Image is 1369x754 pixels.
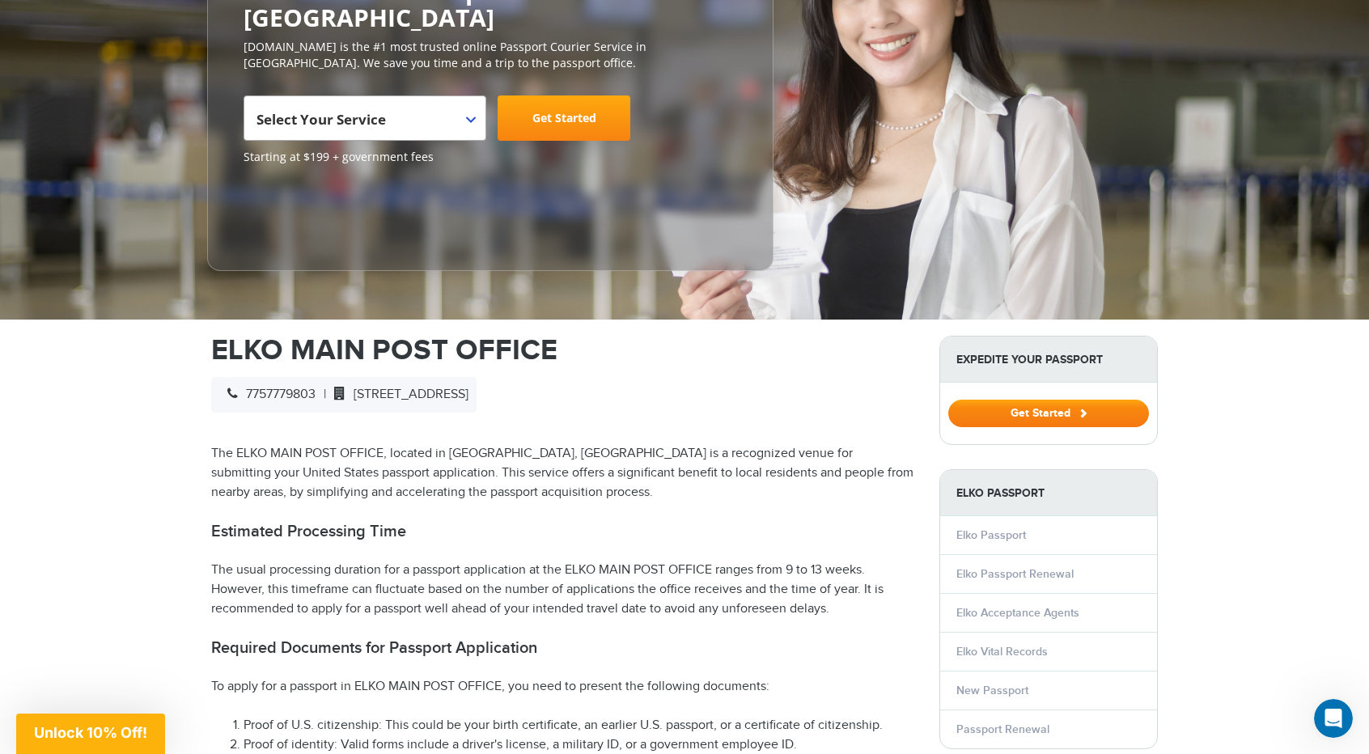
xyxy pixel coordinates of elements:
a: Elko Passport Renewal [956,567,1074,581]
span: Starting at $199 + government fees [244,149,737,165]
h1: ELKO MAIN POST OFFICE [211,336,915,365]
h2: Required Documents for Passport Application [211,638,915,658]
a: Elko Acceptance Agents [956,606,1079,620]
span: Unlock 10% Off! [34,724,147,741]
li: Proof of U.S. citizenship: This could be your birth certificate, an earlier U.S. passport, or a c... [244,716,915,735]
p: To apply for a passport in ELKO MAIN POST OFFICE, you need to present the following documents: [211,677,915,697]
strong: Expedite Your Passport [940,337,1157,383]
a: Get Started [948,406,1149,419]
a: Elko Vital Records [956,645,1048,659]
a: Passport Renewal [956,722,1049,736]
span: [STREET_ADDRESS] [326,387,468,402]
span: 7757779803 [219,387,316,402]
div: | [211,377,477,413]
h2: Estimated Processing Time [211,522,915,541]
a: New Passport [956,684,1028,697]
span: Select Your Service [256,110,386,129]
a: Get Started [498,95,630,141]
a: Elko Passport [956,528,1026,542]
iframe: Customer reviews powered by Trustpilot [244,173,365,254]
p: The ELKO MAIN POST OFFICE, located in [GEOGRAPHIC_DATA], [GEOGRAPHIC_DATA] is a recognized venue ... [211,444,915,502]
div: Unlock 10% Off! [16,714,165,754]
p: The usual processing duration for a passport application at the ELKO MAIN POST OFFICE ranges from... [211,561,915,619]
span: Select Your Service [256,102,469,147]
span: Select Your Service [244,95,486,141]
iframe: Intercom live chat [1314,699,1353,738]
button: Get Started [948,400,1149,427]
strong: Elko Passport [940,470,1157,516]
p: [DOMAIN_NAME] is the #1 most trusted online Passport Courier Service in [GEOGRAPHIC_DATA]. We sav... [244,39,737,71]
